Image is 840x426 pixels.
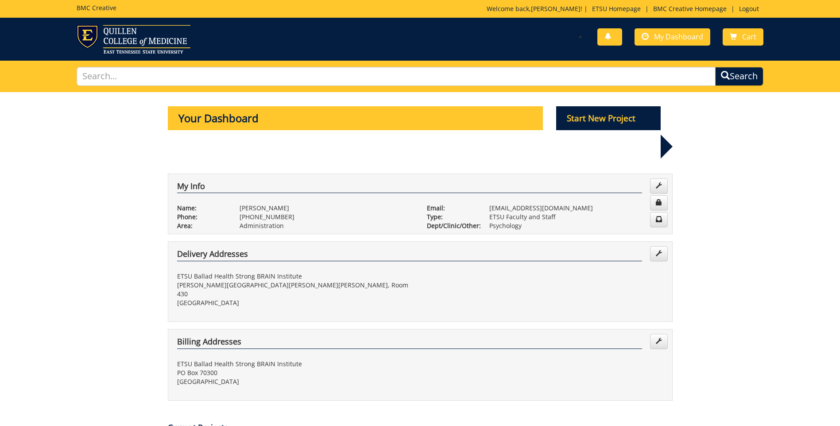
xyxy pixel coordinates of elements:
p: Start New Project [556,106,661,130]
span: Cart [742,32,756,42]
p: [EMAIL_ADDRESS][DOMAIN_NAME] [489,204,663,213]
p: Your Dashboard [168,106,543,130]
p: ETSU Ballad Health Strong BRAIN Institute [177,360,414,368]
a: Edit Addresses [650,334,668,349]
p: Area: [177,221,226,230]
p: Psychology [489,221,663,230]
img: ETSU logo [77,25,190,54]
p: Type: [427,213,476,221]
h4: Delivery Addresses [177,250,642,261]
a: ETSU Homepage [588,4,645,13]
p: PO Box 70300 [177,368,414,377]
p: [GEOGRAPHIC_DATA] [177,298,414,307]
p: Name: [177,204,226,213]
a: Edit Addresses [650,246,668,261]
h4: Billing Addresses [177,337,642,349]
p: Administration [240,221,414,230]
p: [PERSON_NAME] [240,204,414,213]
p: Welcome back, ! | | | [487,4,763,13]
input: Search... [77,67,716,86]
p: [GEOGRAPHIC_DATA] [177,377,414,386]
a: Change Password [650,195,668,210]
a: Logout [735,4,763,13]
a: My Dashboard [635,28,710,46]
h4: My Info [177,182,642,194]
p: [PERSON_NAME][GEOGRAPHIC_DATA][PERSON_NAME][PERSON_NAME], Room 430 [177,281,414,298]
a: Cart [723,28,763,46]
p: ETSU Ballad Health Strong BRAIN Institute [177,272,414,281]
a: Start New Project [556,115,661,123]
p: [PHONE_NUMBER] [240,213,414,221]
p: Dept/Clinic/Other: [427,221,476,230]
p: Phone: [177,213,226,221]
p: Email: [427,204,476,213]
a: Edit Info [650,178,668,194]
a: Change Communication Preferences [650,212,668,227]
p: ETSU Faculty and Staff [489,213,663,221]
h5: BMC Creative [77,4,116,11]
a: [PERSON_NAME] [531,4,581,13]
a: BMC Creative Homepage [649,4,731,13]
span: My Dashboard [654,32,703,42]
button: Search [715,67,763,86]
